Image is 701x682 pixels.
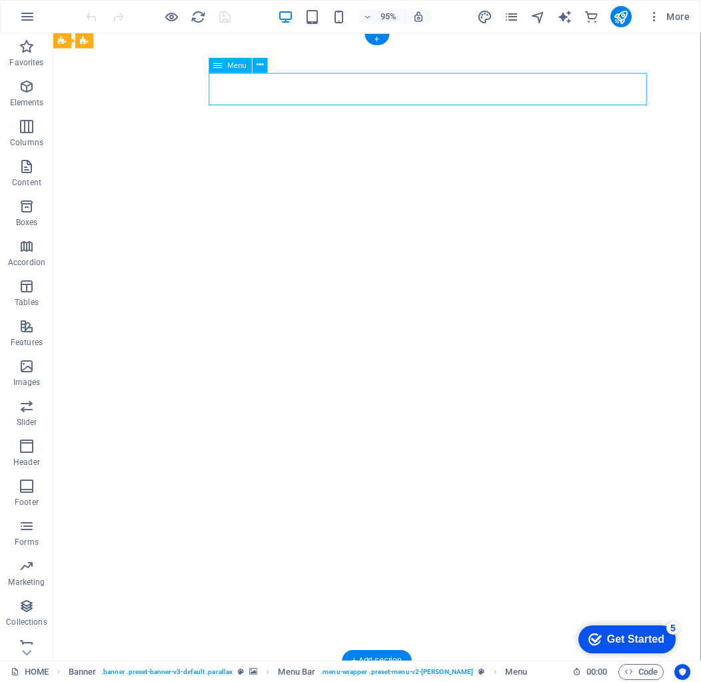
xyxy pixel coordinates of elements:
span: Click to select. Double-click to edit [278,664,315,680]
span: Click to select. Double-click to edit [505,664,526,680]
button: Usercentrics [674,664,690,680]
button: navigator [530,9,546,25]
button: Code [618,664,664,680]
p: Features [11,337,43,348]
button: 95% [358,9,405,25]
p: Collections [6,617,47,627]
p: Tables [15,297,39,308]
i: Pages (Ctrl+Alt+S) [504,9,519,25]
button: reload [190,9,206,25]
span: . menu-wrapper .preset-menu-v2-[PERSON_NAME] [321,664,473,680]
p: Forms [15,537,39,547]
span: Click to select. Double-click to edit [69,664,97,680]
i: This element is a customizable preset [478,668,484,675]
button: text_generator [557,9,573,25]
i: This element contains a background [249,668,257,675]
div: Get Started 5 items remaining, 0% complete [11,7,108,35]
p: Images [13,377,41,388]
button: More [642,6,695,27]
i: Reload page [191,9,206,25]
h6: Session time [572,664,608,680]
h6: 95% [378,9,399,25]
p: Accordion [8,257,45,268]
p: Marketing [8,577,45,587]
button: design [477,9,493,25]
p: Columns [10,137,43,148]
div: + Add section [342,650,412,671]
div: + [364,34,389,45]
i: AI Writer [557,9,572,25]
button: pages [504,9,520,25]
p: Favorites [9,57,43,68]
p: Elements [10,97,44,108]
p: Content [12,177,41,188]
button: commerce [584,9,600,25]
span: Code [624,664,658,680]
span: : [596,667,598,677]
p: Boxes [16,217,38,228]
button: publish [610,6,632,27]
div: 5 [99,3,112,16]
p: Footer [15,497,39,508]
i: Publish [613,9,628,25]
span: . banner .preset-banner-v3-default .parallax [101,664,233,680]
span: More [648,10,690,23]
i: Navigator [530,9,546,25]
span: Menu [228,61,247,69]
i: Commerce [584,9,599,25]
button: Click here to leave preview mode and continue editing [163,9,179,25]
a: Click to cancel selection. Double-click to open Pages [11,664,49,680]
div: Get Started [39,15,97,27]
p: Slider [17,417,37,428]
nav: breadcrumb [69,664,527,680]
span: 00 00 [586,664,607,680]
i: On resize automatically adjust zoom level to fit chosen device. [412,11,424,23]
i: Design (Ctrl+Alt+Y) [477,9,492,25]
i: This element is a customizable preset [238,668,244,675]
p: Header [13,457,40,468]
